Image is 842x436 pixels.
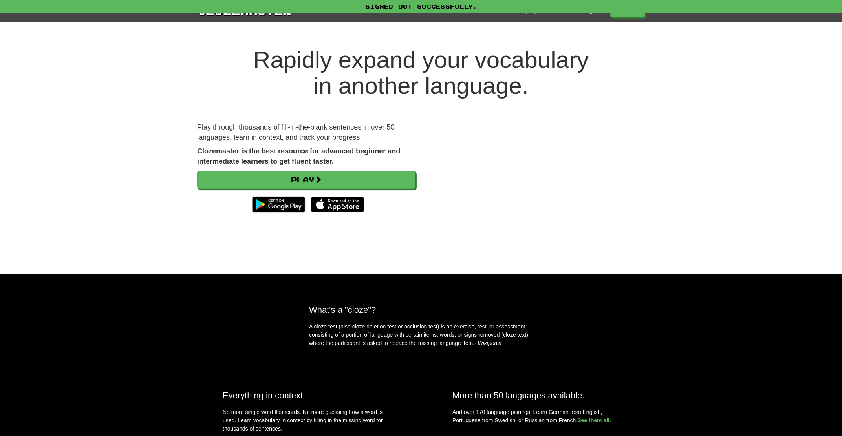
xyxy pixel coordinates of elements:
a: Play [197,171,415,189]
h2: What's a "cloze"? [309,305,533,315]
a: See them all. [577,417,611,423]
strong: Clozemaster is the best resource for advanced beginner and intermediate learners to get fluent fa... [197,147,400,165]
p: A cloze test (also cloze deletion test or occlusion test) is an exercise, test, or assessment con... [309,323,533,347]
em: - Wikipedia [474,340,502,346]
img: Get it on Google Play [248,193,309,216]
p: Play through thousands of fill-in-the-blank sentences in over 50 languages, learn in context, and... [197,122,415,142]
h2: Everything in context. [223,390,389,400]
img: Download_on_the_App_Store_Badge_US-UK_135x40-25178aeef6eb6b83b96f5f2d004eda3bffbb37122de64afbaef7... [311,197,364,212]
p: And over 170 language pairings. Learn German from English, Portuguese from Swedish, or Russian fr... [452,408,619,425]
h2: More than 50 languages available. [452,390,619,400]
